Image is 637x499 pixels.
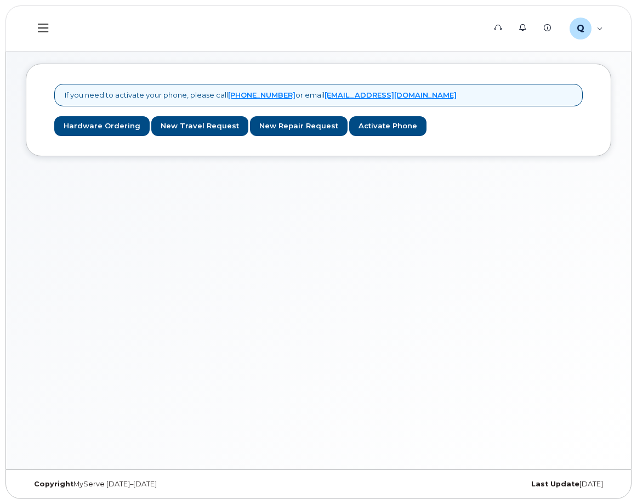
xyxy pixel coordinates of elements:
[26,480,318,489] div: MyServe [DATE]–[DATE]
[589,451,629,491] iframe: Messenger Launcher
[151,116,248,137] a: New Travel Request
[325,90,457,99] a: [EMAIL_ADDRESS][DOMAIN_NAME]
[531,480,579,488] strong: Last Update
[318,480,611,489] div: [DATE]
[54,116,150,137] a: Hardware Ordering
[349,116,426,137] a: Activate Phone
[228,90,295,99] a: [PHONE_NUMBER]
[65,90,457,100] p: If you need to activate your phone, please call or email
[250,116,348,137] a: New Repair Request
[34,480,73,488] strong: Copyright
